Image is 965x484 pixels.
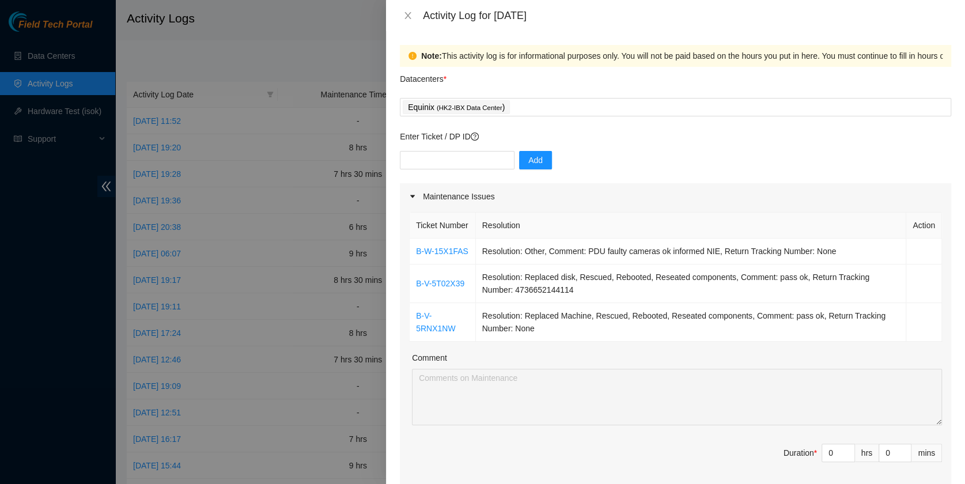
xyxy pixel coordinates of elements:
strong: Note: [421,50,442,62]
span: Add [528,154,543,167]
th: Resolution [476,213,906,239]
a: B-V-5RNX1NW [416,311,455,333]
span: close [403,11,413,20]
div: Activity Log for [DATE] [423,9,951,22]
div: hrs [855,444,879,462]
th: Action [906,213,942,239]
div: Duration [784,447,817,459]
p: Datacenters [400,67,446,85]
a: B-V-5T02X39 [416,279,464,288]
p: Equinix ) [408,101,505,114]
span: question-circle [471,133,479,141]
div: Maintenance Issues [400,183,951,210]
span: exclamation-circle [408,52,417,60]
div: mins [911,444,942,462]
button: Close [400,10,416,21]
a: B-W-15X1FAS [416,247,468,256]
td: Resolution: Replaced Machine, Rescued, Rebooted, Reseated components, Comment: pass ok, Return Tr... [476,303,906,342]
span: ( HK2-IBX Data Center [437,104,502,111]
span: caret-right [409,193,416,200]
textarea: Comment [412,369,942,425]
td: Resolution: Replaced disk, Rescued, Rebooted, Reseated components, Comment: pass ok, Return Track... [476,264,906,303]
td: Resolution: Other, Comment: PDU faulty cameras ok informed NIE, Return Tracking Number: None [476,239,906,264]
button: Add [519,151,552,169]
label: Comment [412,351,447,364]
p: Enter Ticket / DP ID [400,130,951,143]
th: Ticket Number [410,213,476,239]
